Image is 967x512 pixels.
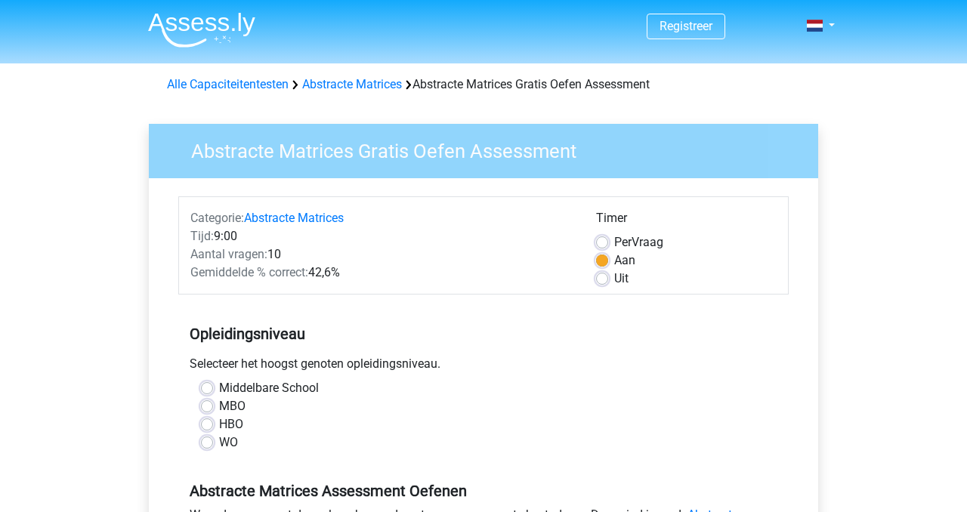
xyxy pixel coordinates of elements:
[190,319,777,349] h5: Opleidingsniveau
[614,270,629,288] label: Uit
[148,12,255,48] img: Assessly
[190,211,244,225] span: Categorie:
[596,209,777,233] div: Timer
[179,264,585,282] div: 42,6%
[161,76,806,94] div: Abstracte Matrices Gratis Oefen Assessment
[660,19,712,33] a: Registreer
[190,265,308,279] span: Gemiddelde % correct:
[302,77,402,91] a: Abstracte Matrices
[173,134,807,163] h3: Abstracte Matrices Gratis Oefen Assessment
[190,229,214,243] span: Tijd:
[179,227,585,245] div: 9:00
[219,397,246,415] label: MBO
[614,251,635,270] label: Aan
[219,433,238,452] label: WO
[178,355,789,379] div: Selecteer het hoogst genoten opleidingsniveau.
[179,245,585,264] div: 10
[614,235,632,249] span: Per
[190,482,777,500] h5: Abstracte Matrices Assessment Oefenen
[219,415,243,433] label: HBO
[614,233,663,251] label: Vraag
[244,211,344,225] a: Abstracte Matrices
[219,379,319,397] label: Middelbare School
[167,77,289,91] a: Alle Capaciteitentesten
[190,247,267,261] span: Aantal vragen:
